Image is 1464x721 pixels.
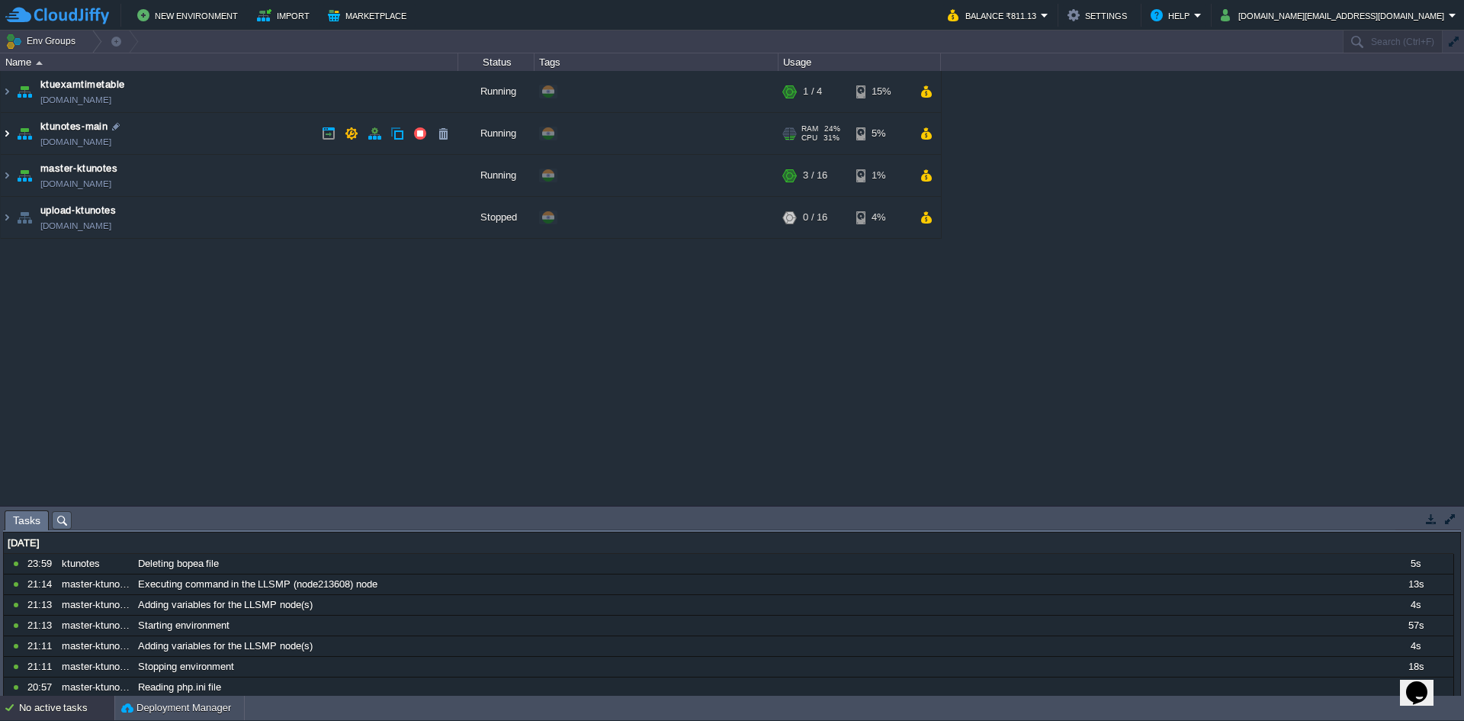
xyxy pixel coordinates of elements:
button: Deployment Manager [121,700,231,716]
div: 23:59 [27,554,56,574]
div: Running [458,113,535,154]
div: 57s [1378,616,1453,636]
div: master-ktunotes [58,636,133,656]
button: Settings [1067,6,1132,24]
img: AMDAwAAAACH5BAEAAAAALAAAAAABAAEAAAICRAEAOw== [1,197,13,238]
div: 1 / 4 [803,71,822,112]
img: AMDAwAAAACH5BAEAAAAALAAAAAABAAEAAAICRAEAOw== [1,71,13,112]
div: ktunotes [58,554,133,574]
a: master-ktunotes [40,161,117,176]
span: Deleting bopea file [138,557,219,571]
a: [DOMAIN_NAME] [40,134,111,150]
div: Tags [535,53,778,71]
span: Stopping environment [138,660,234,674]
img: AMDAwAAAACH5BAEAAAAALAAAAAABAAEAAAICRAEAOw== [1,113,13,154]
div: 4% [856,197,906,238]
img: CloudJiffy [5,6,109,25]
div: master-ktunotes [58,595,133,615]
div: Usage [779,53,940,71]
span: Tasks [13,511,40,530]
button: [DOMAIN_NAME][EMAIL_ADDRESS][DOMAIN_NAME] [1221,6,1449,24]
a: [DOMAIN_NAME] [40,176,111,192]
span: 24% [824,124,840,134]
iframe: chat widget [1400,660,1449,706]
span: RAM [801,124,818,134]
span: Executing command in the LLSMP (node213608) node [138,578,377,591]
div: master-ktunotes [58,575,133,594]
img: AMDAwAAAACH5BAEAAAAALAAAAAABAAEAAAICRAEAOw== [36,61,43,65]
span: Reading php.ini file [138,681,221,694]
a: ktunotes-main [40,119,108,134]
span: CPU [801,134,817,143]
span: Adding variables for the LLSMP node(s) [138,639,313,653]
span: Adding variables for the LLSMP node(s) [138,598,313,612]
div: 4s [1378,636,1453,656]
div: 15% [856,71,906,112]
div: Name [2,53,457,71]
img: AMDAwAAAACH5BAEAAAAALAAAAAABAAEAAAICRAEAOw== [14,113,35,154]
img: AMDAwAAAACH5BAEAAAAALAAAAAABAAEAAAICRAEAOw== [1,155,13,196]
div: 1% [856,155,906,196]
div: No active tasks [19,696,114,720]
button: Help [1151,6,1194,24]
div: master-ktunotes [58,657,133,677]
div: 0 / 16 [803,197,827,238]
div: 5% [856,113,906,154]
span: Starting environment [138,619,230,632]
div: 21:14 [27,575,56,594]
button: Env Groups [5,31,81,52]
button: New Environment [137,6,242,24]
a: [DOMAIN_NAME] [40,218,111,233]
div: 21:13 [27,595,56,615]
div: master-ktunotes [58,616,133,636]
a: ktuexamtimetable [40,77,125,92]
div: 18s [1378,657,1453,677]
button: Balance ₹811.13 [948,6,1041,24]
div: Status [459,53,534,71]
div: 20s [1378,678,1453,697]
div: 13s [1378,575,1453,594]
div: Running [458,155,535,196]
div: 21:13 [27,616,56,636]
span: 31% [823,134,840,143]
div: 20:57 [27,678,56,697]
img: AMDAwAAAACH5BAEAAAAALAAAAAABAAEAAAICRAEAOw== [14,155,35,196]
button: Marketplace [328,6,411,24]
div: 21:11 [27,636,56,656]
div: 4s [1378,595,1453,615]
img: AMDAwAAAACH5BAEAAAAALAAAAAABAAEAAAICRAEAOw== [14,71,35,112]
div: master-ktunotes [58,678,133,697]
div: 21:11 [27,657,56,677]
a: [DOMAIN_NAME] [40,92,111,108]
div: Stopped [458,197,535,238]
img: AMDAwAAAACH5BAEAAAAALAAAAAABAAEAAAICRAEAOw== [14,197,35,238]
div: 3 / 16 [803,155,827,196]
div: Running [458,71,535,112]
a: upload-ktunotes [40,203,116,218]
button: Import [257,6,314,24]
div: 5s [1378,554,1453,574]
div: [DATE] [4,533,1453,553]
